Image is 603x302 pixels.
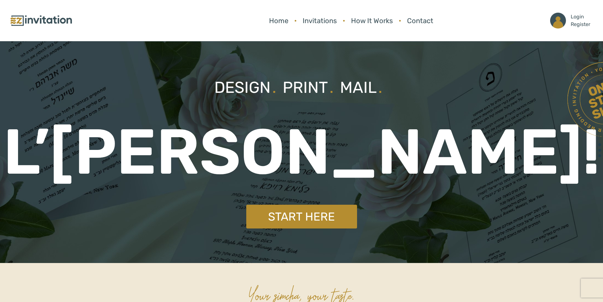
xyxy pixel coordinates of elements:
img: logo.png [9,14,73,28]
p: L’[PERSON_NAME]! [3,105,600,200]
span: . [378,78,382,97]
a: LoginRegister [547,10,594,32]
a: Start Here [246,205,357,228]
a: Home [266,12,292,29]
span: . [272,78,276,97]
a: How It Works [348,12,396,29]
p: Login Register [571,13,590,28]
img: ico_account.png [550,13,566,29]
span: . [330,78,334,97]
a: Invitations [299,12,340,29]
p: Design Print Mail [214,76,389,100]
a: Contact [404,12,437,29]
